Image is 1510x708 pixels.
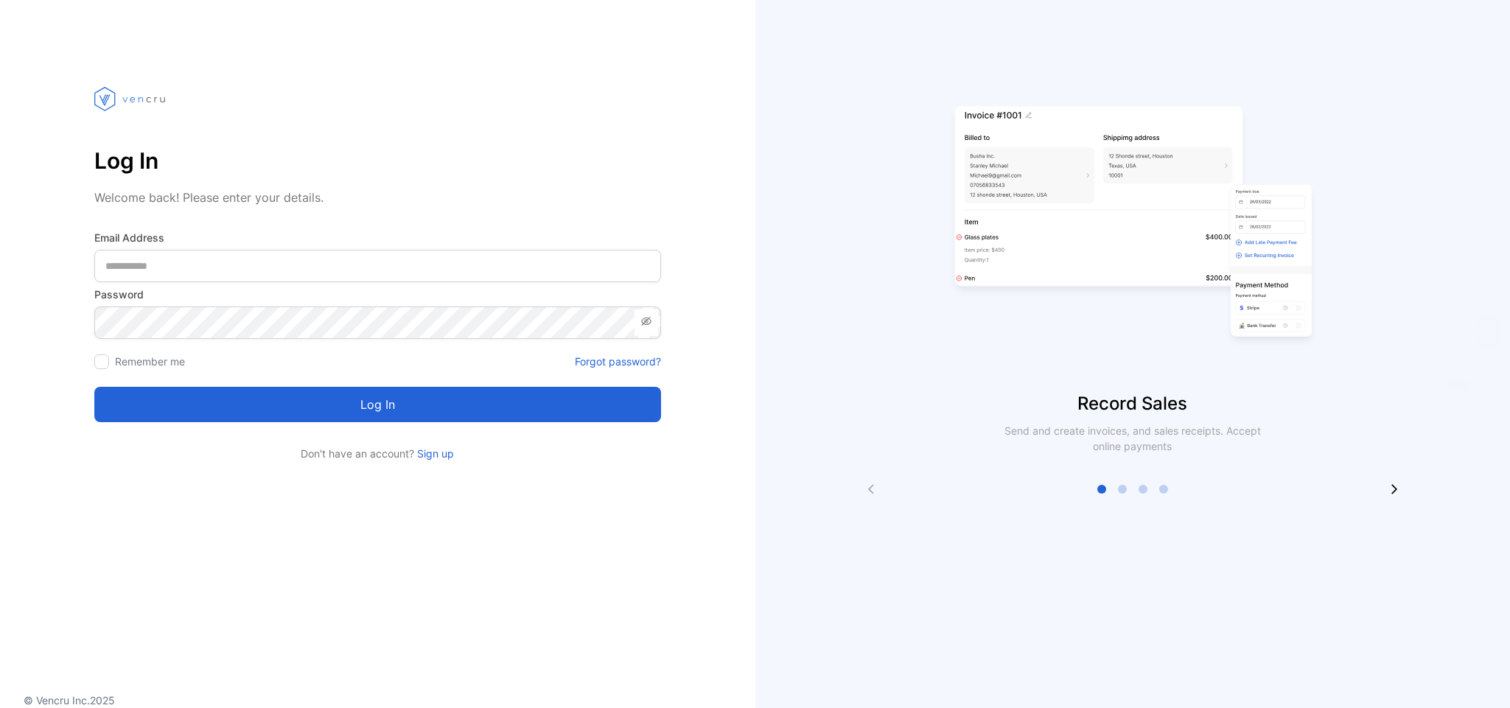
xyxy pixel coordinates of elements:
p: Log In [94,143,661,178]
p: Send and create invoices, and sales receipts. Accept online payments [991,423,1274,454]
label: Remember me [115,355,185,368]
a: Forgot password? [575,354,661,369]
label: Email Address [94,230,661,245]
a: Sign up [414,447,454,460]
p: Don't have an account? [94,446,661,461]
label: Password [94,287,661,302]
p: Welcome back! Please enter your details. [94,189,661,206]
button: Log in [94,387,661,422]
img: vencru logo [94,59,168,139]
img: slider image [948,59,1317,390]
